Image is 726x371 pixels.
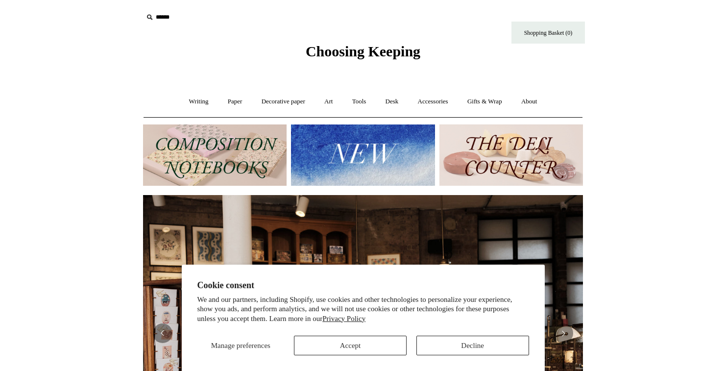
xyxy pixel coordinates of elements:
button: Decline [416,336,529,355]
button: Manage preferences [197,336,284,355]
img: 202302 Composition ledgers.jpg__PID:69722ee6-fa44-49dd-a067-31375e5d54ec [143,124,287,186]
p: We and our partners, including Shopify, use cookies and other technologies to personalize your ex... [197,295,529,324]
button: Accept [294,336,407,355]
img: The Deli Counter [439,124,583,186]
a: Accessories [409,89,457,115]
a: Decorative paper [253,89,314,115]
span: Choosing Keeping [306,43,420,59]
span: Manage preferences [211,342,270,349]
a: Tools [343,89,375,115]
a: Choosing Keeping [306,51,420,58]
a: Desk [377,89,408,115]
a: Gifts & Wrap [459,89,511,115]
a: About [512,89,546,115]
a: Paper [219,89,251,115]
h2: Cookie consent [197,280,529,291]
button: Next [554,323,573,343]
a: Art [315,89,341,115]
img: New.jpg__PID:f73bdf93-380a-4a35-bcfe-7823039498e1 [291,124,435,186]
a: Writing [180,89,218,115]
a: Privacy Policy [322,315,365,322]
a: Shopping Basket (0) [511,22,585,44]
button: Previous [153,323,172,343]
